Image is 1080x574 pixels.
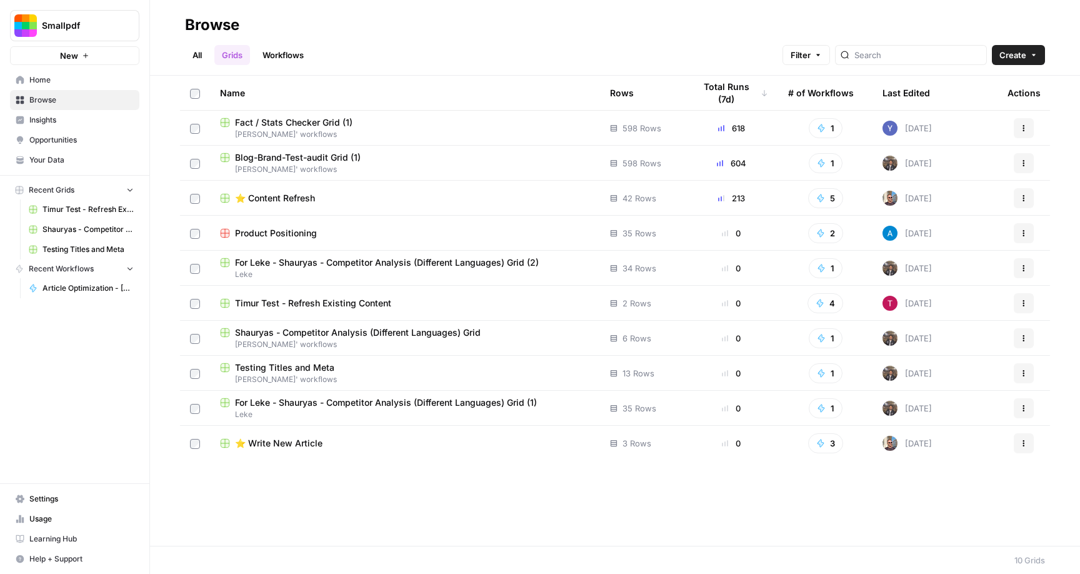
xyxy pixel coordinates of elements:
[694,157,768,169] div: 604
[29,513,134,525] span: Usage
[791,49,811,61] span: Filter
[882,436,932,451] div: [DATE]
[882,121,932,136] div: [DATE]
[694,332,768,345] div: 0
[694,367,768,380] div: 0
[23,278,139,298] a: Article Optimization - [PERSON_NAME]
[220,164,590,175] span: [PERSON_NAME]' workflows
[220,297,590,310] a: Timur Test - Refresh Existing Content
[782,45,830,65] button: Filter
[220,256,590,280] a: For Leke - Shauryas - Competitor Analysis (Different Languages) Grid (2)Leke
[220,76,590,110] div: Name
[220,129,590,140] span: [PERSON_NAME]' workflows
[14,14,37,37] img: Smallpdf Logo
[808,433,843,453] button: 3
[882,366,897,381] img: yxnc04dkqktdkzli2cw8vvjrdmdz
[220,396,590,420] a: For Leke - Shauryas - Competitor Analysis (Different Languages) Grid (1)Leke
[60,49,78,62] span: New
[882,121,897,136] img: xe1ixjl5urjkm3gcb5i9crqsozwj
[10,110,139,130] a: Insights
[10,549,139,569] button: Help + Support
[185,45,209,65] a: All
[882,261,897,276] img: yxnc04dkqktdkzli2cw8vvjrdmdz
[23,219,139,239] a: Shauryas - Competitor Analysis (Different Languages) Grid
[808,188,843,208] button: 5
[622,297,651,310] span: 2 Rows
[694,297,768,310] div: 0
[882,226,897,241] img: o3cqybgnmipr355j8nz4zpq1mc6x
[220,192,590,204] a: ⭐️ Content Refresh
[809,118,842,138] button: 1
[29,134,134,146] span: Opportunities
[220,326,590,350] a: Shauryas - Competitor Analysis (Different Languages) Grid[PERSON_NAME]' workflows
[220,339,590,350] span: [PERSON_NAME]' workflows
[255,45,311,65] a: Workflows
[809,398,842,418] button: 1
[622,402,656,415] span: 35 Rows
[882,436,897,451] img: 12lpmarulu2z3pnc3j6nly8e5680
[882,226,932,241] div: [DATE]
[29,154,134,166] span: Your Data
[235,227,317,239] span: Product Positioning
[882,296,932,311] div: [DATE]
[854,49,981,61] input: Search
[10,10,139,41] button: Workspace: Smallpdf
[42,224,134,235] span: Shauryas - Competitor Analysis (Different Languages) Grid
[10,70,139,90] a: Home
[235,396,537,409] span: For Leke - Shauryas - Competitor Analysis (Different Languages) Grid (1)
[1014,554,1045,566] div: 10 Grids
[10,90,139,110] a: Browse
[23,239,139,259] a: Testing Titles and Meta
[622,157,661,169] span: 598 Rows
[882,191,932,206] div: [DATE]
[185,15,239,35] div: Browse
[42,244,134,255] span: Testing Titles and Meta
[999,49,1026,61] span: Create
[694,122,768,134] div: 618
[42,283,134,294] span: Article Optimization - [PERSON_NAME]
[220,374,590,385] span: [PERSON_NAME]' workflows
[808,223,843,243] button: 2
[882,76,930,110] div: Last Edited
[220,116,590,140] a: Fact / Stats Checker Grid (1)[PERSON_NAME]' workflows
[29,94,134,106] span: Browse
[29,263,94,274] span: Recent Workflows
[694,402,768,415] div: 0
[29,184,74,196] span: Recent Grids
[10,181,139,199] button: Recent Grids
[235,116,352,129] span: Fact / Stats Checker Grid (1)
[882,261,932,276] div: [DATE]
[220,151,590,175] a: Blog-Brand-Test-audit Grid (1)[PERSON_NAME]' workflows
[622,227,656,239] span: 35 Rows
[220,227,590,239] a: Product Positioning
[694,227,768,239] div: 0
[235,297,391,310] span: Timur Test - Refresh Existing Content
[235,151,361,164] span: Blog-Brand-Test-audit Grid (1)
[10,509,139,529] a: Usage
[29,553,134,565] span: Help + Support
[235,192,315,204] span: ⭐️ Content Refresh
[807,293,843,313] button: 4
[882,156,897,171] img: yxnc04dkqktdkzli2cw8vvjrdmdz
[694,192,768,204] div: 213
[622,262,656,274] span: 34 Rows
[29,493,134,505] span: Settings
[809,363,842,383] button: 1
[882,331,932,346] div: [DATE]
[235,256,539,269] span: For Leke - Shauryas - Competitor Analysis (Different Languages) Grid (2)
[882,296,897,311] img: 1ga1g8iuvltz7gpjef3hjktn8a1g
[992,45,1045,65] button: Create
[622,192,656,204] span: 42 Rows
[809,258,842,278] button: 1
[694,76,768,110] div: Total Runs (7d)
[622,367,654,380] span: 13 Rows
[882,191,897,206] img: 12lpmarulu2z3pnc3j6nly8e5680
[23,199,139,219] a: Timur Test - Refresh Existing Content
[29,114,134,126] span: Insights
[882,401,932,416] div: [DATE]
[10,259,139,278] button: Recent Workflows
[220,269,590,280] span: Leke
[235,361,334,374] span: Testing Titles and Meta
[1007,76,1041,110] div: Actions
[29,74,134,86] span: Home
